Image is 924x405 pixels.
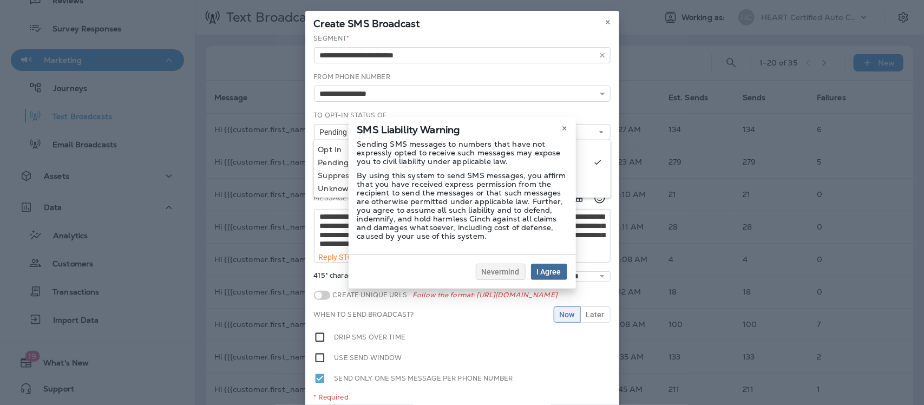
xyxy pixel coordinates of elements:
p: By using this system to send SMS messages, you affirm that you have received express permission f... [357,171,567,240]
button: I Agree [531,264,567,280]
span: I Agree [537,268,561,276]
p: Sending SMS messages to numbers that have not expressly opted to receive such messages may expose... [357,140,567,166]
button: Nevermind [476,264,526,280]
span: Nevermind [482,268,520,276]
div: SMS Liability Warning [349,117,576,140]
